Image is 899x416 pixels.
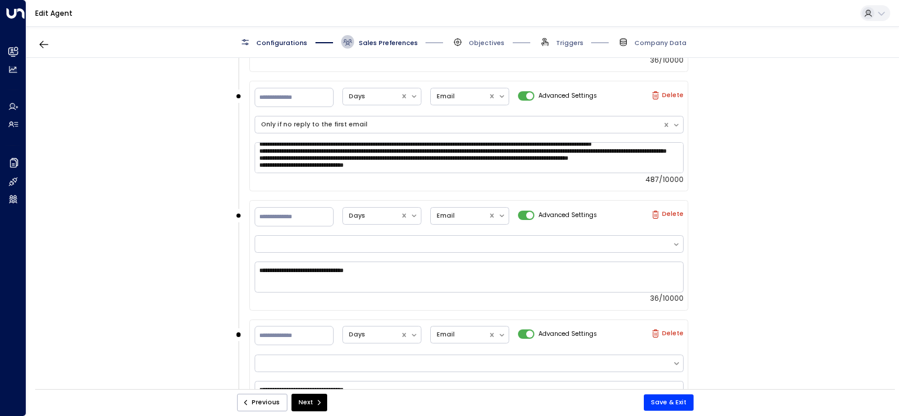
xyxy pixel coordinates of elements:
span: Company Data [634,39,687,47]
span: Advanced Settings [538,211,597,220]
div: 487/10000 [255,176,684,184]
button: Previous [237,394,287,411]
button: Save & Exit [644,394,694,411]
span: Advanced Settings [538,91,597,101]
label: Delete [651,211,684,219]
div: 36/10000 [255,294,684,302]
label: Delete [651,91,684,99]
span: Configurations [256,39,307,47]
label: Delete [651,329,684,338]
span: Sales Preferences [359,39,418,47]
span: Triggers [556,39,584,47]
button: Next [291,394,327,411]
a: Edit Agent [35,8,73,18]
span: Objectives [469,39,505,47]
span: Advanced Settings [538,329,597,339]
div: 36/10000 [255,56,684,64]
